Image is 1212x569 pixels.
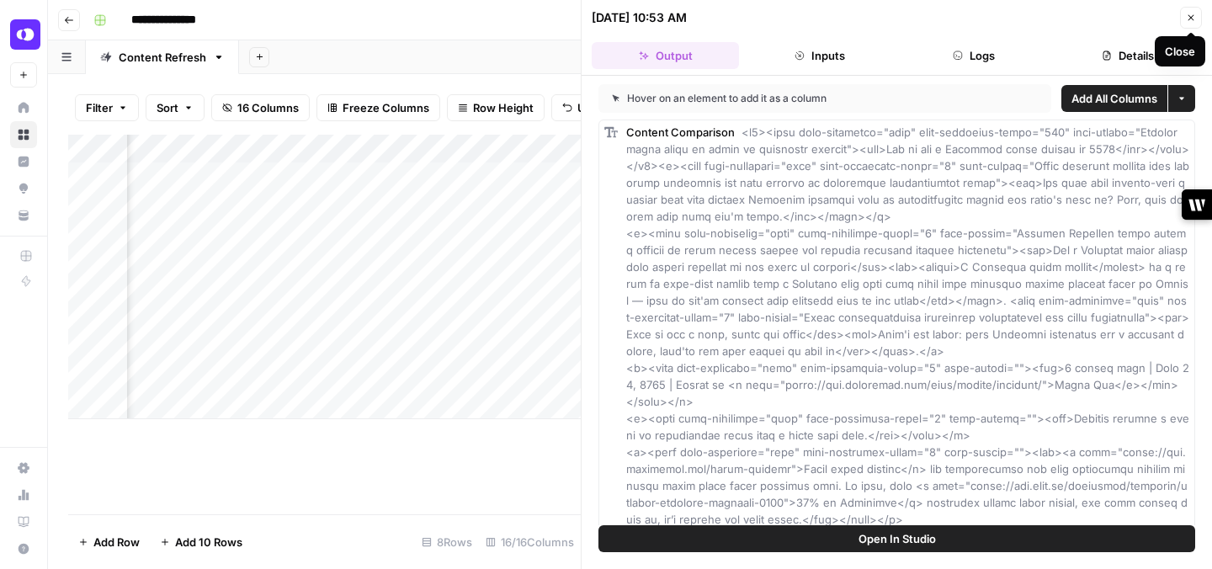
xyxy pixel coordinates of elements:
[150,529,252,556] button: Add 10 Rows
[479,529,581,556] div: 16/16 Columns
[10,508,37,535] a: Learning Hub
[10,13,37,56] button: Workspace: OpenPhone
[551,94,617,121] button: Undo
[10,535,37,562] button: Help + Support
[1055,42,1202,69] button: Details
[447,94,545,121] button: Row Height
[175,534,242,550] span: Add 10 Rows
[858,530,936,547] span: Open In Studio
[598,525,1195,552] button: Open In Studio
[86,40,239,74] a: Content Refresh
[592,9,687,26] div: [DATE] 10:53 AM
[1165,43,1195,60] div: Close
[592,42,739,69] button: Output
[10,481,37,508] a: Usage
[10,121,37,148] a: Browse
[316,94,440,121] button: Freeze Columns
[10,175,37,202] a: Opportunities
[157,99,178,116] span: Sort
[415,529,479,556] div: 8 Rows
[86,99,113,116] span: Filter
[10,94,37,121] a: Home
[1071,90,1157,107] span: Add All Columns
[10,202,37,229] a: Your Data
[146,94,205,121] button: Sort
[119,49,206,66] div: Content Refresh
[75,94,139,121] button: Filter
[10,455,37,481] a: Settings
[612,91,933,106] div: Hover on an element to add it as a column
[237,99,299,116] span: 16 Columns
[746,42,893,69] button: Inputs
[343,99,429,116] span: Freeze Columns
[626,125,735,139] span: Content Comparison
[93,534,140,550] span: Add Row
[901,42,1048,69] button: Logs
[10,19,40,50] img: OpenPhone Logo
[68,529,150,556] button: Add Row
[1061,85,1167,112] button: Add All Columns
[473,99,534,116] span: Row Height
[211,94,310,121] button: 16 Columns
[10,148,37,175] a: Insights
